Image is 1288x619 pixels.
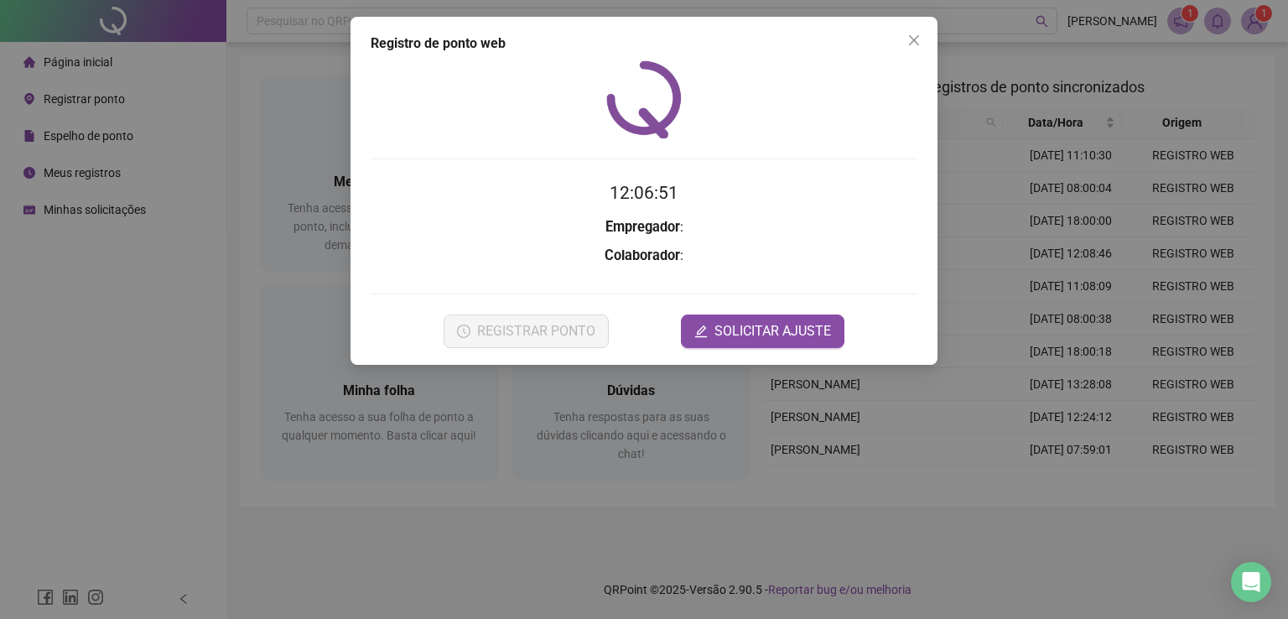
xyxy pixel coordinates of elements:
[444,315,609,348] button: REGISTRAR PONTO
[907,34,921,47] span: close
[694,325,708,338] span: edit
[605,247,680,263] strong: Colaborador
[901,27,927,54] button: Close
[714,321,831,341] span: SOLICITAR AJUSTE
[606,60,682,138] img: QRPoint
[1231,562,1271,602] div: Open Intercom Messenger
[681,315,844,348] button: editSOLICITAR AJUSTE
[605,219,680,235] strong: Empregador
[371,216,917,238] h3: :
[610,183,678,203] time: 12:06:51
[371,245,917,267] h3: :
[371,34,917,54] div: Registro de ponto web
